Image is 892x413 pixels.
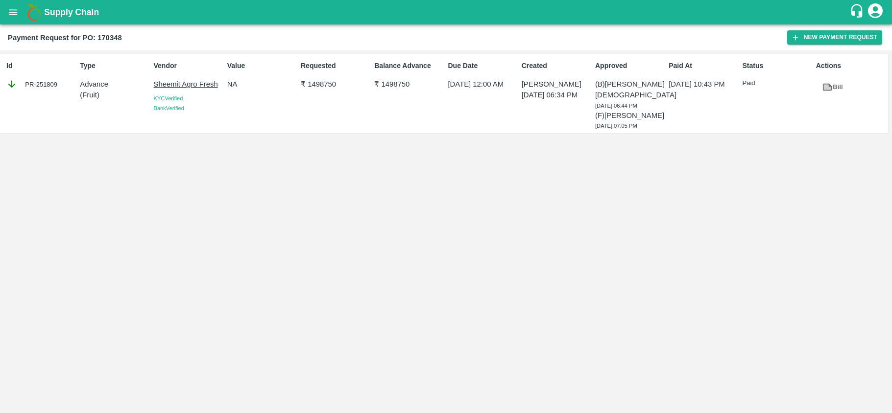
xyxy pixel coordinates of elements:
[8,34,122,42] b: Payment Request for PO: 170348
[595,103,637,109] span: [DATE] 06:44 PM
[227,61,297,71] p: Value
[787,30,882,45] button: New Payment Request
[301,61,370,71] p: Requested
[522,61,591,71] p: Created
[154,105,184,111] span: Bank Verified
[595,61,665,71] p: Approved
[448,61,518,71] p: Due Date
[154,79,223,90] p: Sheemit Agro Fresh
[743,79,812,88] p: Paid
[448,79,518,90] p: [DATE] 12:00 AM
[44,7,99,17] b: Supply Chain
[6,61,76,71] p: Id
[80,61,149,71] p: Type
[816,79,849,96] a: Bill
[80,90,149,100] p: ( Fruit )
[374,79,444,90] p: ₹ 1498750
[522,90,591,100] p: [DATE] 06:34 PM
[154,95,183,101] span: KYC Verified
[6,79,76,90] div: PR-251809
[669,79,738,90] p: [DATE] 10:43 PM
[867,2,884,23] div: account of current user
[816,61,886,71] p: Actions
[44,5,849,19] a: Supply Chain
[154,61,223,71] p: Vendor
[227,79,297,90] p: NA
[374,61,444,71] p: Balance Advance
[669,61,738,71] p: Paid At
[24,2,44,22] img: logo
[301,79,370,90] p: ₹ 1498750
[2,1,24,23] button: open drawer
[522,79,591,90] p: [PERSON_NAME]
[595,79,665,101] p: (B) [PERSON_NAME][DEMOGRAPHIC_DATA]
[849,3,867,21] div: customer-support
[595,110,665,121] p: (F) [PERSON_NAME]
[743,61,812,71] p: Status
[80,79,149,90] p: Advance
[595,123,637,129] span: [DATE] 07:05 PM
